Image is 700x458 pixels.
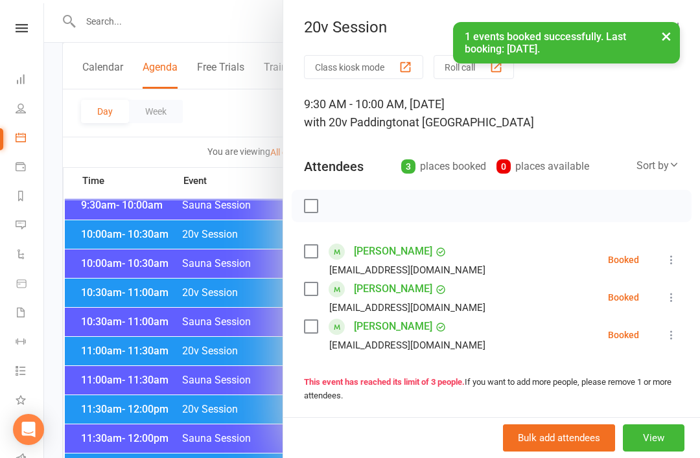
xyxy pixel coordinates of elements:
a: What's New [16,387,45,416]
div: If you want to add more people, please remove 1 or more attendees. [304,376,679,403]
div: 0 [496,159,511,174]
a: [PERSON_NAME] [354,279,432,299]
button: View [623,424,684,452]
div: Attendees [304,157,364,176]
div: Booked [608,330,639,339]
div: 1 events booked successfully. Last booking: [DATE]. [453,22,680,63]
div: places booked [401,157,486,176]
a: Reports [16,183,45,212]
div: Sort by [636,157,679,174]
div: Booked [608,255,639,264]
div: 9:30 AM - 10:00 AM, [DATE] [304,95,679,132]
strong: This event has reached its limit of 3 people. [304,377,465,387]
span: with 20v Paddington [304,115,409,129]
button: Bulk add attendees [503,424,615,452]
div: places available [496,157,589,176]
div: 3 [401,159,415,174]
div: [EMAIL_ADDRESS][DOMAIN_NAME] [329,262,485,279]
div: Open Intercom Messenger [13,414,44,445]
div: 20v Session [283,18,700,36]
div: [EMAIL_ADDRESS][DOMAIN_NAME] [329,299,485,316]
a: Calendar [16,124,45,154]
div: [EMAIL_ADDRESS][DOMAIN_NAME] [329,337,485,354]
a: Payments [16,154,45,183]
a: [PERSON_NAME] [354,241,432,262]
a: People [16,95,45,124]
a: Dashboard [16,66,45,95]
a: Product Sales [16,270,45,299]
div: Booked [608,293,639,302]
a: [PERSON_NAME] [354,316,432,337]
span: at [GEOGRAPHIC_DATA] [409,115,534,129]
button: × [655,22,678,50]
